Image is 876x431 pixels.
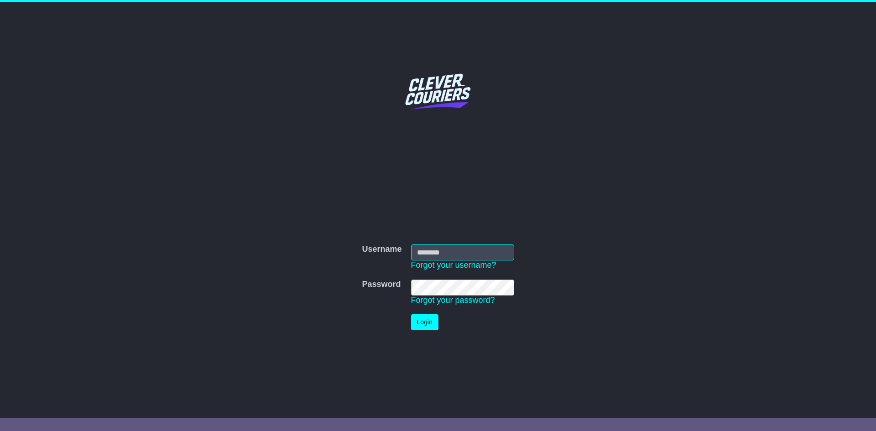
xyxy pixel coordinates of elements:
[362,244,401,254] label: Username
[411,260,496,270] a: Forgot your username?
[399,52,477,130] img: Clever Couriers
[411,314,438,330] button: Login
[411,296,495,305] a: Forgot your password?
[362,280,401,290] label: Password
